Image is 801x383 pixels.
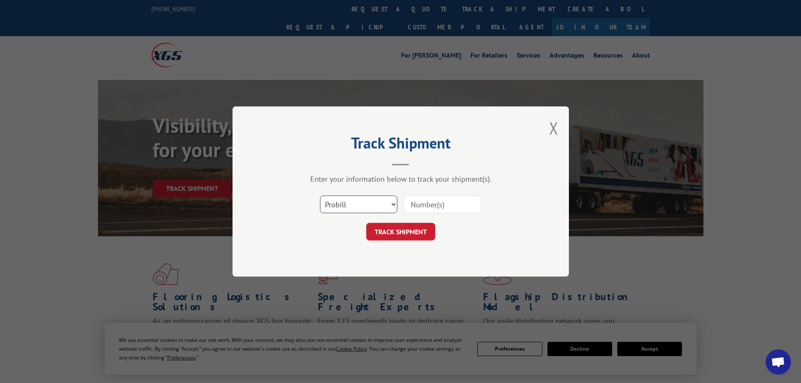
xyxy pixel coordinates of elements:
[275,137,527,153] h2: Track Shipment
[275,174,527,184] div: Enter your information below to track your shipment(s).
[549,117,558,139] button: Close modal
[404,195,481,213] input: Number(s)
[766,349,791,375] div: Open chat
[366,223,435,240] button: TRACK SHIPMENT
